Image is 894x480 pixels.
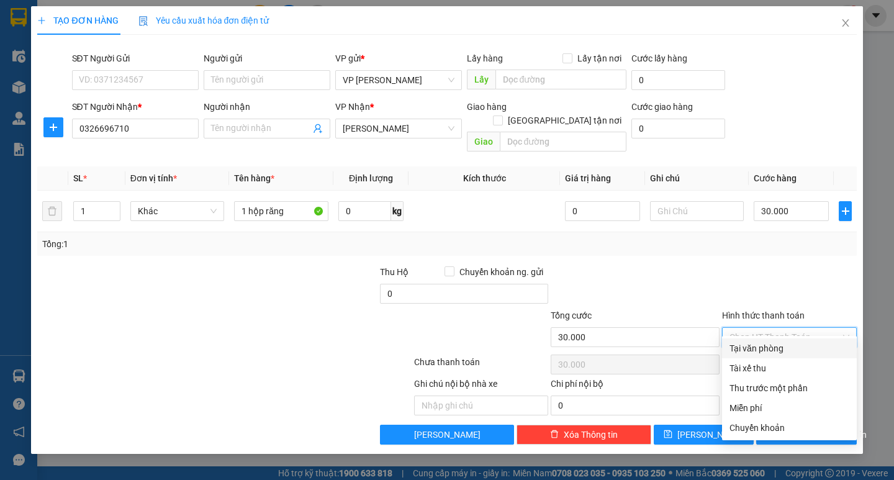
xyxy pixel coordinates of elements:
button: Close [828,6,863,41]
span: delete [550,430,559,440]
input: 0 [565,201,640,221]
input: Ghi Chú [650,201,744,221]
th: Ghi chú [645,166,749,191]
div: Ghi chú nội bộ nhà xe [414,377,549,396]
div: Tổng: 1 [42,237,346,251]
span: Lấy [467,70,495,89]
span: Cước hàng [754,173,797,183]
div: Người gửi [204,52,330,65]
div: Thu trước một phần [729,381,849,395]
div: Tài xế thu [729,361,849,375]
input: Dọc đường [500,132,626,152]
span: plus [37,16,46,25]
span: Tổng cước [551,310,592,320]
div: Chưa thanh toán [413,355,550,377]
span: kg [391,201,404,221]
span: VP Trần Bình [343,71,454,89]
span: Lấy tận nơi [572,52,626,65]
label: Cước giao hàng [631,102,693,112]
input: Cước lấy hàng [631,70,725,90]
span: SL [73,173,83,183]
button: delete [42,201,62,221]
span: VP Nhận [335,102,370,112]
span: [PERSON_NAME] [414,428,481,442]
div: Miễn phí [729,401,849,415]
div: Chuyển khoản [729,421,849,435]
span: save [664,430,672,440]
input: Dọc đường [495,70,626,89]
button: plus [43,117,63,137]
span: Lấy hàng [467,53,503,63]
span: user-add [313,124,323,134]
span: close [841,18,851,28]
span: [PERSON_NAME] [677,428,744,442]
span: Đơn vị tính [130,173,177,183]
span: Kích thước [463,173,506,183]
button: save[PERSON_NAME] [654,425,754,445]
span: VŨ THƯ [343,119,454,138]
div: Chi phí nội bộ [551,377,720,396]
div: Người nhận [204,100,330,114]
span: Giao [467,132,500,152]
span: Giá trị hàng [565,173,611,183]
button: [PERSON_NAME] [380,425,515,445]
span: Yêu cầu xuất hóa đơn điện tử [138,16,269,25]
label: Hình thức thanh toán [722,310,805,320]
span: Tên hàng [234,173,274,183]
div: VP gửi [335,52,462,65]
input: Cước giao hàng [631,119,725,138]
span: Khác [138,202,217,220]
span: Xóa Thông tin [564,428,618,442]
div: SĐT Người Gửi [72,52,199,65]
span: Giao hàng [467,102,507,112]
div: SĐT Người Nhận [72,100,199,114]
span: plus [839,206,851,216]
span: [GEOGRAPHIC_DATA] tận nơi [503,114,626,127]
span: TẠO ĐƠN HÀNG [37,16,118,25]
span: Chuyển khoản ng. gửi [454,265,548,279]
input: Nhập ghi chú [414,396,549,415]
label: Cước lấy hàng [631,53,687,63]
span: Định lượng [349,173,393,183]
input: VD: Bàn, Ghế [234,201,328,221]
span: Thu Hộ [380,267,409,277]
img: icon [138,16,148,26]
button: plus [839,201,851,221]
span: plus [44,122,63,132]
button: deleteXóa Thông tin [517,425,651,445]
div: Tại văn phòng [729,342,849,355]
